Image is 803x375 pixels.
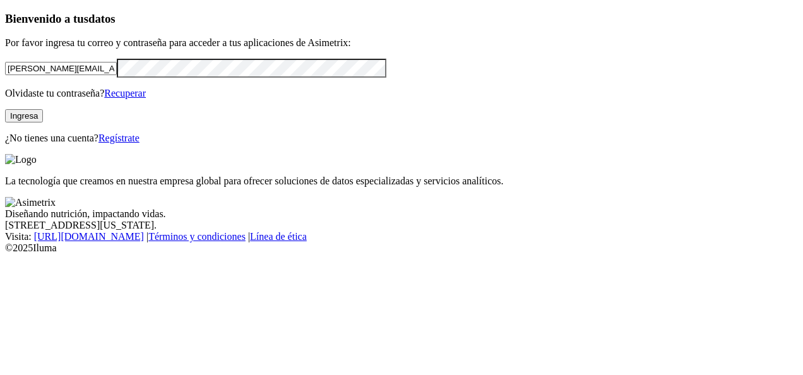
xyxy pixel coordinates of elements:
a: [URL][DOMAIN_NAME] [34,231,144,242]
p: La tecnología que creamos en nuestra empresa global para ofrecer soluciones de datos especializad... [5,176,798,187]
p: Olvidaste tu contraseña? [5,88,798,99]
h3: Bienvenido a tus [5,12,798,26]
p: Por favor ingresa tu correo y contraseña para acceder a tus aplicaciones de Asimetrix: [5,37,798,49]
div: Visita : | | [5,231,798,242]
div: Diseñando nutrición, impactando vidas. [5,208,798,220]
p: ¿No tienes una cuenta? [5,133,798,144]
span: datos [88,12,116,25]
a: Recuperar [104,88,146,98]
img: Logo [5,154,37,165]
a: Términos y condiciones [148,231,246,242]
img: Asimetrix [5,197,56,208]
button: Ingresa [5,109,43,122]
a: Línea de ética [250,231,307,242]
input: Tu correo [5,62,117,75]
div: © 2025 Iluma [5,242,798,254]
a: Regístrate [98,133,140,143]
div: [STREET_ADDRESS][US_STATE]. [5,220,798,231]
